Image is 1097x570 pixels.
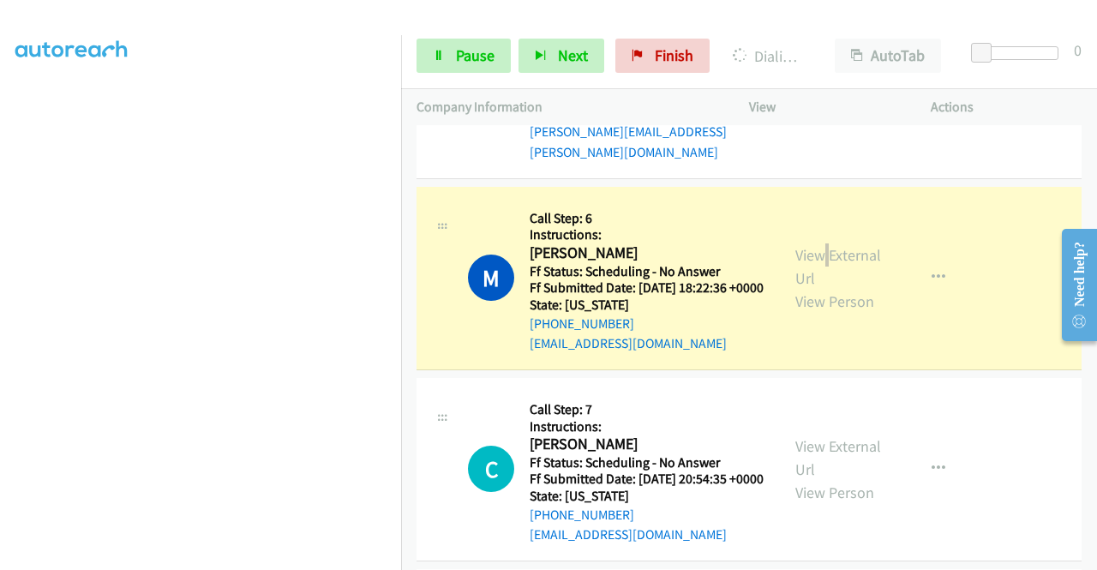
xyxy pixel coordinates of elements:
[558,45,588,65] span: Next
[1048,217,1097,353] iframe: Resource Center
[530,526,727,543] a: [EMAIL_ADDRESS][DOMAIN_NAME]
[530,471,764,488] h5: Ff Submitted Date: [DATE] 20:54:35 +0000
[530,297,764,314] h5: State: [US_STATE]
[456,45,495,65] span: Pause
[530,454,764,471] h5: Ff Status: Scheduling - No Answer
[530,210,764,227] h5: Call Step: 6
[530,488,764,505] h5: State: [US_STATE]
[530,263,764,280] h5: Ff Status: Scheduling - No Answer
[530,401,764,418] h5: Call Step: 7
[835,39,941,73] button: AutoTab
[417,97,718,117] p: Company Information
[530,435,758,454] h2: [PERSON_NAME]
[655,45,693,65] span: Finish
[733,45,804,68] p: Dialing [PERSON_NAME]
[1074,39,1082,62] div: 0
[468,446,514,492] h1: C
[615,39,710,73] a: Finish
[468,255,514,301] h1: M
[530,418,764,435] h5: Instructions:
[530,226,764,243] h5: Instructions:
[795,483,874,502] a: View Person
[530,507,634,523] a: [PHONE_NUMBER]
[530,335,727,351] a: [EMAIL_ADDRESS][DOMAIN_NAME]
[530,315,634,332] a: [PHONE_NUMBER]
[980,46,1058,60] div: Delay between calls (in seconds)
[530,243,758,263] h2: [PERSON_NAME]
[468,446,514,492] div: The call is yet to be attempted
[417,39,511,73] a: Pause
[519,39,604,73] button: Next
[931,97,1082,117] p: Actions
[795,436,881,479] a: View External Url
[749,97,900,117] p: View
[795,245,881,288] a: View External Url
[795,291,874,311] a: View Person
[530,279,764,297] h5: Ff Submitted Date: [DATE] 18:22:36 +0000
